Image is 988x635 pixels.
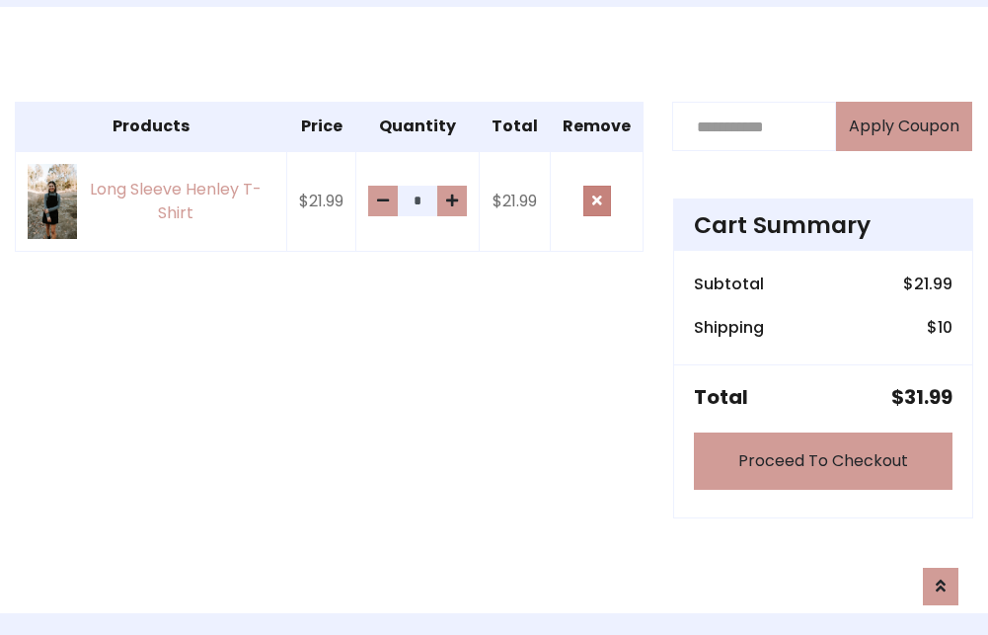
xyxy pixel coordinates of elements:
th: Price [287,103,356,152]
h6: $ [903,275,952,293]
span: 31.99 [904,383,952,411]
h4: Cart Summary [694,211,952,239]
span: 10 [938,316,952,339]
h5: Total [694,385,748,409]
h5: $ [891,385,952,409]
a: Proceed To Checkout [694,433,952,490]
th: Products [16,103,287,152]
span: 21.99 [914,273,952,295]
td: $21.99 [480,151,551,251]
a: Long Sleeve Henley T-Shirt [28,164,274,238]
th: Remove [551,103,644,152]
button: Apply Coupon [836,102,972,151]
td: $21.99 [287,151,356,251]
h6: Subtotal [694,275,764,293]
h6: Shipping [694,318,764,337]
h6: $ [927,318,952,337]
th: Quantity [356,103,480,152]
th: Total [480,103,551,152]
